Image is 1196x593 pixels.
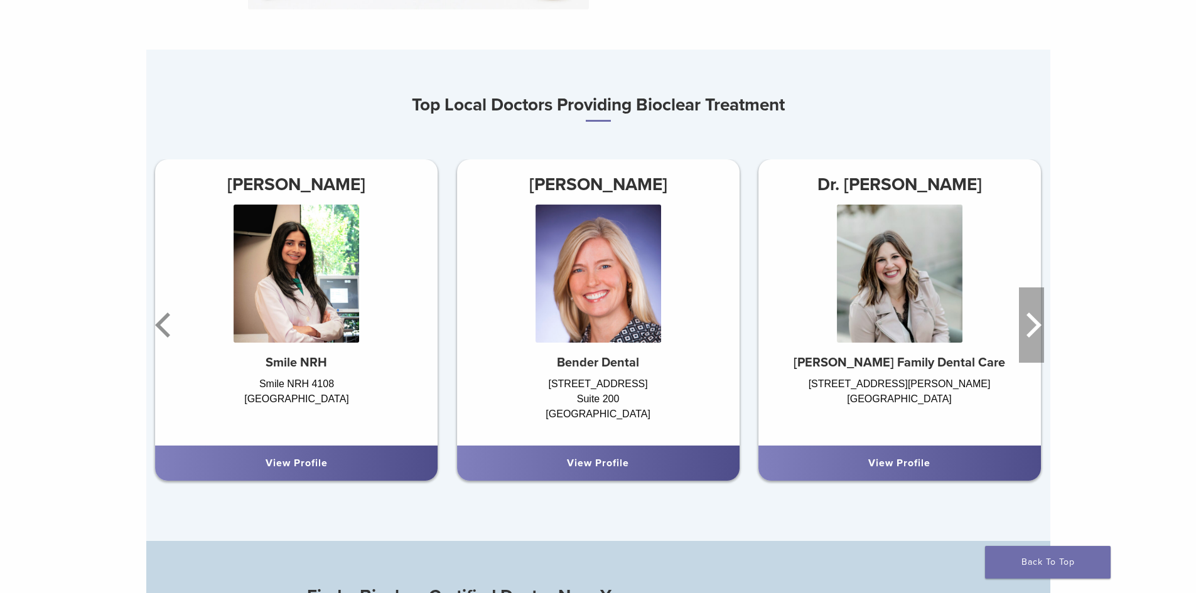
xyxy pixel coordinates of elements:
[837,205,962,343] img: Dr. Dakota Cooper
[536,205,661,343] img: Dr. Amy Bender
[457,169,740,200] h3: [PERSON_NAME]
[266,457,328,469] a: View Profile
[153,287,178,363] button: Previous
[758,169,1041,200] h3: Dr. [PERSON_NAME]
[457,377,740,433] div: [STREET_ADDRESS] Suite 200 [GEOGRAPHIC_DATA]
[234,205,359,343] img: Dr. Neelam Dube
[794,355,1005,370] strong: [PERSON_NAME] Family Dental Care
[266,355,327,370] strong: Smile NRH
[1019,287,1044,363] button: Next
[567,457,629,469] a: View Profile
[868,457,930,469] a: View Profile
[557,355,639,370] strong: Bender Dental
[758,377,1041,433] div: [STREET_ADDRESS][PERSON_NAME] [GEOGRAPHIC_DATA]
[155,169,438,200] h3: [PERSON_NAME]
[155,377,438,433] div: Smile NRH 4108 [GEOGRAPHIC_DATA]
[146,90,1050,122] h3: Top Local Doctors Providing Bioclear Treatment
[985,546,1111,579] a: Back To Top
